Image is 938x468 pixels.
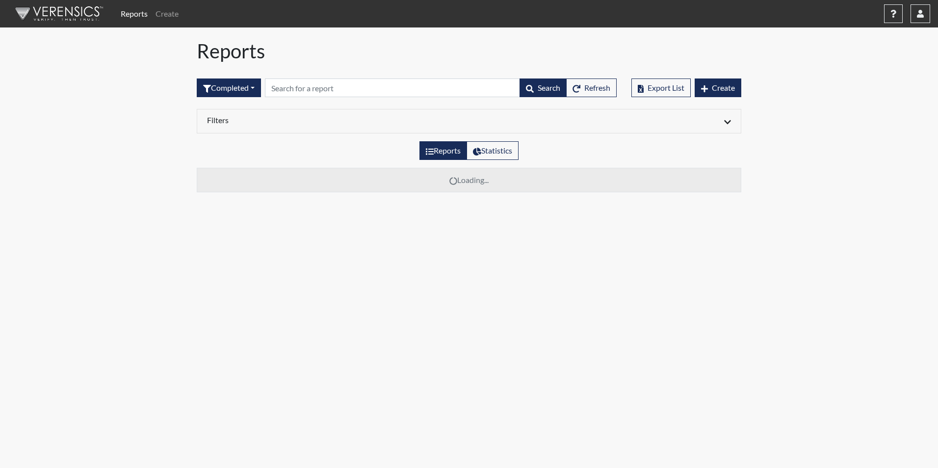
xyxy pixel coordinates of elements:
div: Click to expand/collapse filters [200,115,738,127]
span: Refresh [584,83,610,92]
input: Search by Registration ID, Interview Number, or Investigation Name. [265,78,520,97]
button: Export List [631,78,691,97]
span: Export List [648,83,684,92]
a: Create [152,4,182,24]
label: View statistics about completed interviews [467,141,519,160]
label: View the list of reports [419,141,467,160]
div: Filter by interview status [197,78,261,97]
button: Completed [197,78,261,97]
span: Create [712,83,735,92]
a: Reports [117,4,152,24]
button: Create [695,78,741,97]
button: Search [520,78,567,97]
button: Refresh [566,78,617,97]
td: Loading... [197,168,741,192]
h6: Filters [207,115,462,125]
span: Search [538,83,560,92]
h1: Reports [197,39,741,63]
